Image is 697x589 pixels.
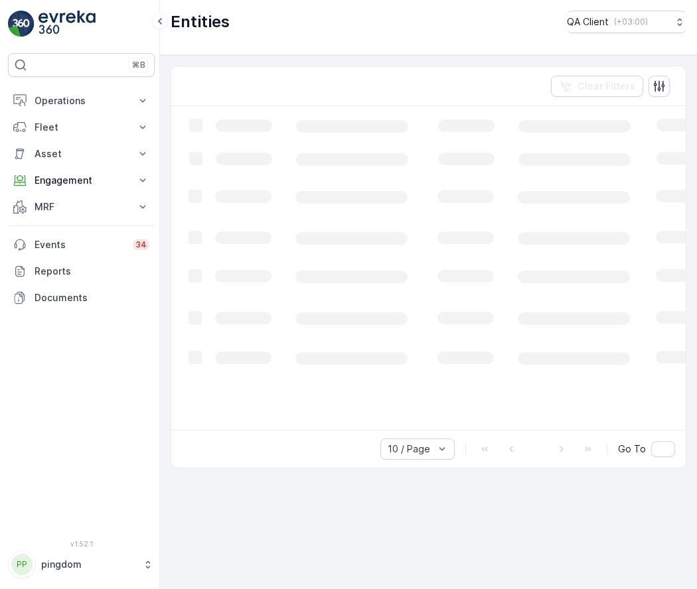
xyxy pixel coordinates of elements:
[135,239,147,250] p: 34
[8,114,155,141] button: Fleet
[171,11,230,33] p: Entities
[8,11,35,37] img: logo
[35,291,149,304] p: Documents
[35,238,125,251] p: Events
[41,558,136,571] p: pingdom
[8,167,155,194] button: Engagement
[8,194,155,220] button: MRF
[39,11,96,37] img: logo_light-DOdMpM7g.png
[35,94,128,107] p: Operations
[11,554,33,575] div: PP
[614,17,648,27] p: ( +03:00 )
[35,200,128,214] p: MRF
[8,141,155,167] button: Asset
[8,231,155,258] a: Events34
[567,15,609,29] p: QA Client
[35,174,128,187] p: Engagement
[8,551,155,578] button: PPpingdom
[578,80,635,93] p: Clear Filters
[8,540,155,548] span: v 1.52.1
[8,285,155,311] a: Documents
[567,11,686,33] button: QA Client(+03:00)
[551,76,643,97] button: Clear Filters
[132,60,145,70] p: ⌘B
[8,88,155,114] button: Operations
[35,147,128,161] p: Asset
[8,258,155,285] a: Reports
[35,265,149,278] p: Reports
[35,121,128,134] p: Fleet
[618,442,646,456] span: Go To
